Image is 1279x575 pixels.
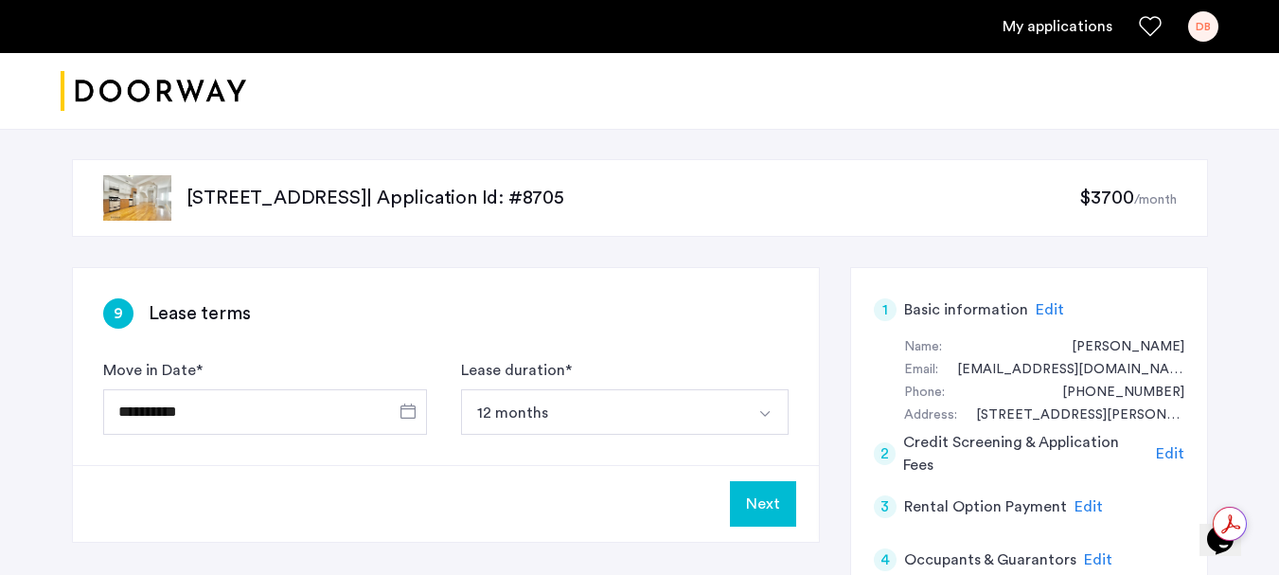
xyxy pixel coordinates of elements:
[461,359,572,382] label: Lease duration *
[61,56,246,127] img: logo
[730,481,796,527] button: Next
[103,298,133,329] div: 9
[904,382,945,404] div: Phone:
[1199,499,1260,556] iframe: chat widget
[874,298,897,321] div: 1
[904,359,938,382] div: Email:
[904,298,1028,321] h5: Basic information
[1188,11,1218,42] div: DB
[1003,15,1112,38] a: My application
[1043,382,1184,404] div: +16052102468
[957,404,1184,427] div: 1319 Halsey Street, #2R
[103,175,171,221] img: apartment
[743,389,789,435] button: Select option
[397,400,419,422] button: Open calendar
[103,359,203,382] label: Move in Date *
[1079,189,1133,207] span: $3700
[903,431,1148,476] h5: Credit Screening & Application Fees
[1084,552,1112,567] span: Edit
[1139,15,1162,38] a: Favorites
[187,185,1080,211] p: [STREET_ADDRESS] | Application Id: #8705
[61,56,246,127] a: Cazamio logo
[938,359,1184,382] div: dylanhunterburns@gmail.com
[1156,446,1184,461] span: Edit
[1134,193,1177,207] sub: /month
[1053,336,1184,359] div: Dylan Burns
[874,495,897,518] div: 3
[904,495,1067,518] h5: Rental Option Payment
[904,548,1076,571] h5: Occupants & Guarantors
[904,404,957,427] div: Address:
[1075,499,1103,514] span: Edit
[461,389,744,435] button: Select option
[757,406,773,422] img: arrow
[149,300,251,327] h3: Lease terms
[874,442,897,465] div: 2
[904,336,942,359] div: Name:
[1036,302,1064,317] span: Edit
[874,548,897,571] div: 4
